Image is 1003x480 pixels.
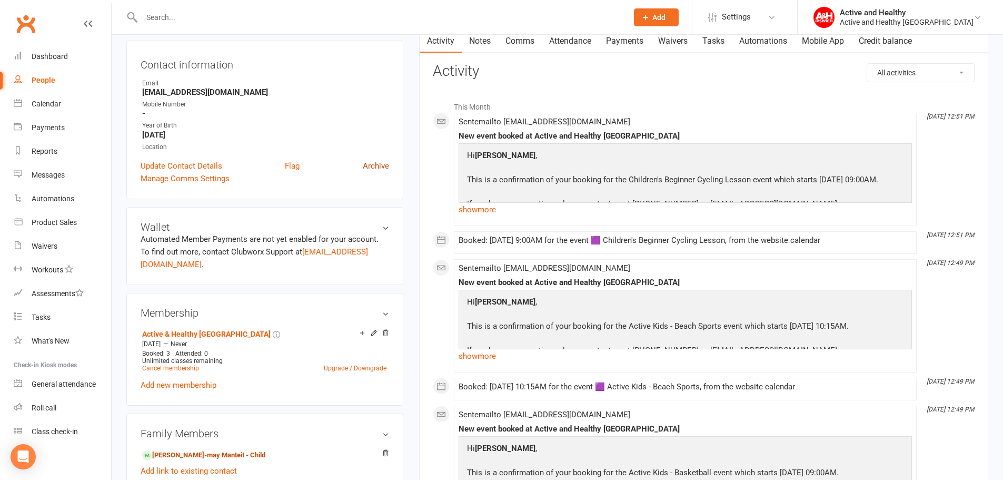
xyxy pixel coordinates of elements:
a: Class kiosk mode [14,420,111,444]
div: New event booked at Active and Healthy [GEOGRAPHIC_DATA] [459,132,912,141]
span: Attended: 0 [175,350,208,357]
strong: [DATE] [142,130,389,140]
div: Automations [32,194,74,203]
a: Payments [599,29,651,53]
div: — [140,340,389,348]
span: Never [171,340,187,348]
a: [PERSON_NAME]-may Manteit - Child [142,450,265,461]
p: Hi , [464,296,851,311]
i: [DATE] 12:49 PM [927,378,974,385]
p: This is a confirmation of your booking for the Active Kids - Beach Sports event which starts [DAT... [464,320,851,335]
a: Workouts [14,258,111,282]
div: Tasks [32,313,51,321]
a: Notes [462,29,498,53]
div: Active and Healthy [GEOGRAPHIC_DATA] [840,17,974,27]
a: Active & Healthy [GEOGRAPHIC_DATA] [142,330,271,338]
a: Automations [732,29,795,53]
p: If you have any questions please contact us at [PHONE_NUMBER] or [EMAIL_ADDRESS][DOMAIN_NAME]. [464,344,851,359]
input: Search... [138,10,620,25]
div: Booked: [DATE] 9:00AM for the event 🟪 Children's Beginner Cycling Lesson, from the website calendar [459,236,912,245]
h3: Membership [141,307,389,319]
button: Add [634,8,679,26]
a: What's New [14,329,111,353]
strong: [PERSON_NAME] [475,297,535,307]
div: Assessments [32,289,84,298]
a: Tasks [14,306,111,329]
a: Upgrade / Downgrade [324,365,386,372]
a: Clubworx [13,11,39,37]
a: Cancel membership [142,365,199,372]
a: Messages [14,163,111,187]
div: Class check-in [32,427,78,436]
strong: - [142,109,389,118]
div: Roll call [32,404,56,412]
div: Location [142,142,389,152]
div: General attendance [32,380,96,388]
div: Reports [32,147,57,155]
span: [DATE] [142,340,161,348]
a: Comms [498,29,542,53]
span: Unlimited classes remaining [142,357,223,365]
strong: [PERSON_NAME] [475,151,535,160]
div: Calendar [32,100,61,108]
a: Update Contact Details [141,160,222,172]
a: Waivers [651,29,695,53]
i: [DATE] 12:51 PM [927,113,974,120]
a: Product Sales [14,211,111,234]
span: Settings [722,5,751,29]
a: Add link to existing contact [141,465,237,477]
h3: Wallet [141,221,389,233]
div: Waivers [32,242,57,250]
a: Payments [14,116,111,140]
a: General attendance kiosk mode [14,373,111,396]
a: Automations [14,187,111,211]
h3: Contact information [141,55,389,71]
a: Roll call [14,396,111,420]
div: Dashboard [32,52,68,61]
a: Credit balance [851,29,919,53]
i: [DATE] 12:49 PM [927,406,974,413]
a: Attendance [542,29,599,53]
div: What's New [32,337,69,345]
h3: Activity [433,63,975,80]
li: This Month [433,96,975,113]
div: New event booked at Active and Healthy [GEOGRAPHIC_DATA] [459,425,912,434]
span: Sent email to [EMAIL_ADDRESS][DOMAIN_NAME] [459,263,630,273]
div: Open Intercom Messenger [11,444,36,469]
a: Manage Comms Settings [141,172,230,185]
a: show more [459,349,912,364]
div: Active and Healthy [840,8,974,17]
span: Sent email to [EMAIL_ADDRESS][DOMAIN_NAME] [459,117,630,126]
a: [EMAIL_ADDRESS][DOMAIN_NAME] [141,247,368,269]
a: Assessments [14,282,111,306]
a: Tasks [695,29,732,53]
p: Hi , [464,149,881,164]
div: Mobile Number [142,100,389,110]
a: Waivers [14,234,111,258]
strong: [EMAIL_ADDRESS][DOMAIN_NAME] [142,87,389,97]
p: Hi , [464,442,842,457]
no-payment-system: Automated Member Payments are not yet enabled for your account. To find out more, contact Clubwor... [141,234,379,269]
a: Activity [420,29,462,53]
img: thumb_image1691632507.png [813,7,835,28]
a: Add new membership [141,380,216,390]
div: Workouts [32,266,63,274]
span: Sent email to [EMAIL_ADDRESS][DOMAIN_NAME] [459,410,630,419]
div: New event booked at Active and Healthy [GEOGRAPHIC_DATA] [459,278,912,287]
i: [DATE] 12:49 PM [927,259,974,267]
div: Payments [32,123,65,132]
p: This is a confirmation of your booking for the Children's Beginner Cycling Lesson event which sta... [464,173,881,189]
span: Booked: 3 [142,350,170,357]
a: Reports [14,140,111,163]
a: Flag [285,160,300,172]
a: Dashboard [14,45,111,68]
div: Booked: [DATE] 10:15AM for the event 🟪 Active Kids - Beach Sports, from the website calendar [459,383,912,391]
a: Mobile App [795,29,851,53]
a: Calendar [14,92,111,116]
span: Add [652,13,666,22]
div: Product Sales [32,218,77,227]
div: People [32,76,55,84]
p: If you have any questions please contact us at [PHONE_NUMBER] or [EMAIL_ADDRESS][DOMAIN_NAME]. [464,198,881,213]
div: Year of Birth [142,121,389,131]
a: People [14,68,111,92]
